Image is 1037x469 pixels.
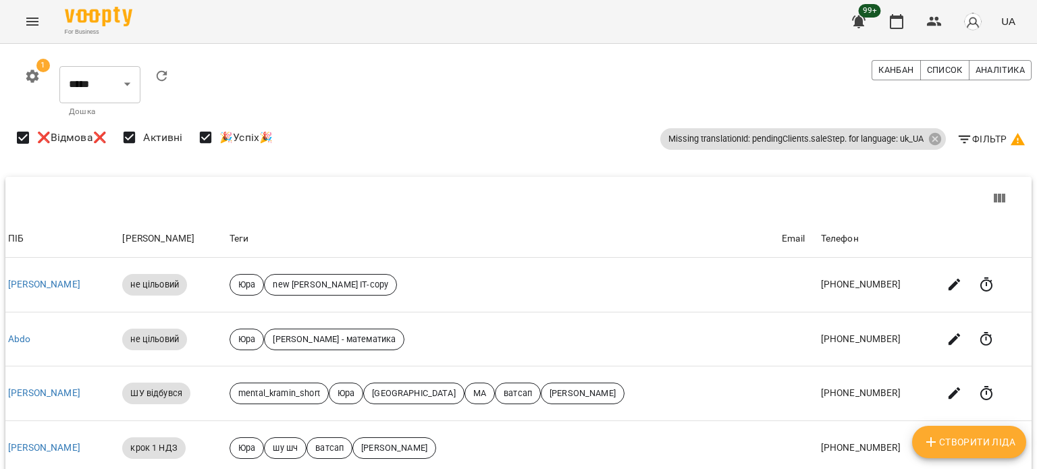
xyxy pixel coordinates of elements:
[230,279,263,291] span: Юра
[122,387,190,399] span: ШУ відбувся
[65,28,132,36] span: For Business
[818,258,936,312] td: [PHONE_NUMBER]
[782,231,816,247] div: Email
[8,231,117,247] div: ПІБ
[353,442,435,454] span: [PERSON_NAME]
[878,63,913,78] span: Канбан
[8,279,80,289] a: [PERSON_NAME]
[1001,14,1015,28] span: UA
[963,12,982,31] img: avatar_s.png
[872,60,920,80] button: Канбан
[920,60,969,80] button: Список
[122,383,190,404] div: ШУ відбувся
[951,127,1032,151] button: Фільтр
[927,63,963,78] span: Список
[307,442,352,454] span: ватсап
[818,366,936,421] td: [PHONE_NUMBER]
[143,130,182,146] span: Активні
[541,387,624,399] span: [PERSON_NAME]
[69,105,131,119] p: Дошка
[660,128,946,150] div: Missing translationId: pendingClients.saleStep. for language: uk_UA
[36,59,50,72] span: 1
[230,387,328,399] span: mental_kramin_short
[912,426,1026,458] button: Створити Ліда
[969,60,1032,80] button: Аналітика
[660,133,932,145] span: Missing translationId: pendingClients.saleStep. for language: uk_UA
[5,177,1032,220] div: Table Toolbar
[329,387,363,399] span: Юра
[122,231,224,247] div: [PERSON_NAME]
[122,329,187,350] div: не цільовий
[923,434,1015,450] span: Створити Ліда
[16,5,49,38] button: Menu
[8,442,80,453] a: [PERSON_NAME]
[818,312,936,366] td: [PHONE_NUMBER]
[122,437,185,459] div: крок 1 НДЗ
[996,9,1021,34] button: UA
[230,333,263,346] span: Юра
[37,130,107,146] span: ❌Відмова❌
[859,4,881,18] span: 99+
[496,387,540,399] span: ватсап
[219,130,273,146] span: 🎉Успіх🎉
[122,274,187,296] div: не цільовий
[465,387,494,399] span: МА
[8,333,31,344] a: Abdo
[230,442,263,454] span: Юра
[265,333,404,346] span: [PERSON_NAME] - математика
[364,387,464,399] span: [GEOGRAPHIC_DATA]
[65,7,132,26] img: Voopty Logo
[230,231,776,247] div: Теги
[265,442,306,454] span: шу шч
[8,387,80,398] a: [PERSON_NAME]
[122,333,187,346] span: не цільовий
[957,131,1026,147] span: Фільтр
[122,442,185,454] span: крок 1 НДЗ
[976,63,1025,78] span: Аналітика
[122,279,187,291] span: не цільовий
[983,182,1015,215] button: View Columns
[821,231,933,247] div: Телефон
[265,279,396,291] span: new [PERSON_NAME] IT-copy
